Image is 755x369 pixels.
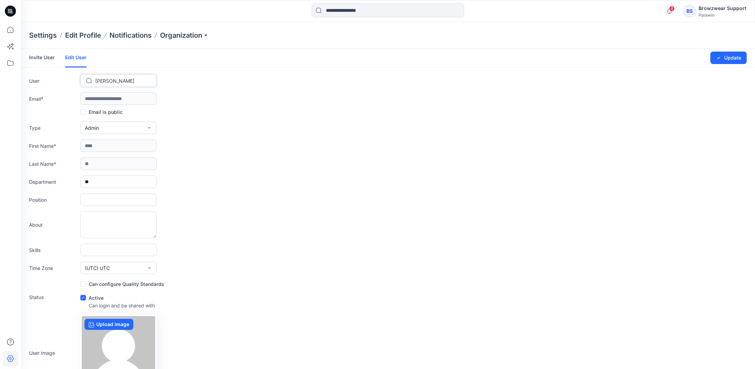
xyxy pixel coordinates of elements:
label: Active [80,294,104,302]
label: User [29,77,78,84]
button: Admin [80,121,157,134]
label: Time Zone [29,264,78,272]
label: First Name [29,142,78,150]
label: Upload image [85,319,133,330]
label: Can configure Quality Standards [80,280,164,288]
label: Email [29,95,78,102]
button: Update [710,52,747,64]
div: BS [683,5,696,17]
a: Invite User [29,48,55,66]
label: Position [29,196,78,204]
label: Department [29,178,78,186]
label: Last Name [29,160,78,168]
div: Browzwear Support [699,4,746,12]
div: Active [80,294,155,302]
label: About [29,221,78,228]
div: Parawin [699,12,746,18]
p: Settings [29,30,57,40]
a: Notifications [109,30,152,40]
span: (UTC) UTC [85,264,110,272]
a: Edit Profile [65,30,101,40]
label: User Image [29,349,78,357]
label: Status [29,294,78,301]
label: Skills [29,246,78,254]
a: Edit User [65,48,87,67]
button: (UTC) UTC [80,262,157,274]
span: Admin [85,124,99,132]
span: 4 [669,6,675,11]
label: Email is public [80,108,123,116]
p: Can login and be shared with [89,302,155,309]
label: Type [29,124,78,132]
